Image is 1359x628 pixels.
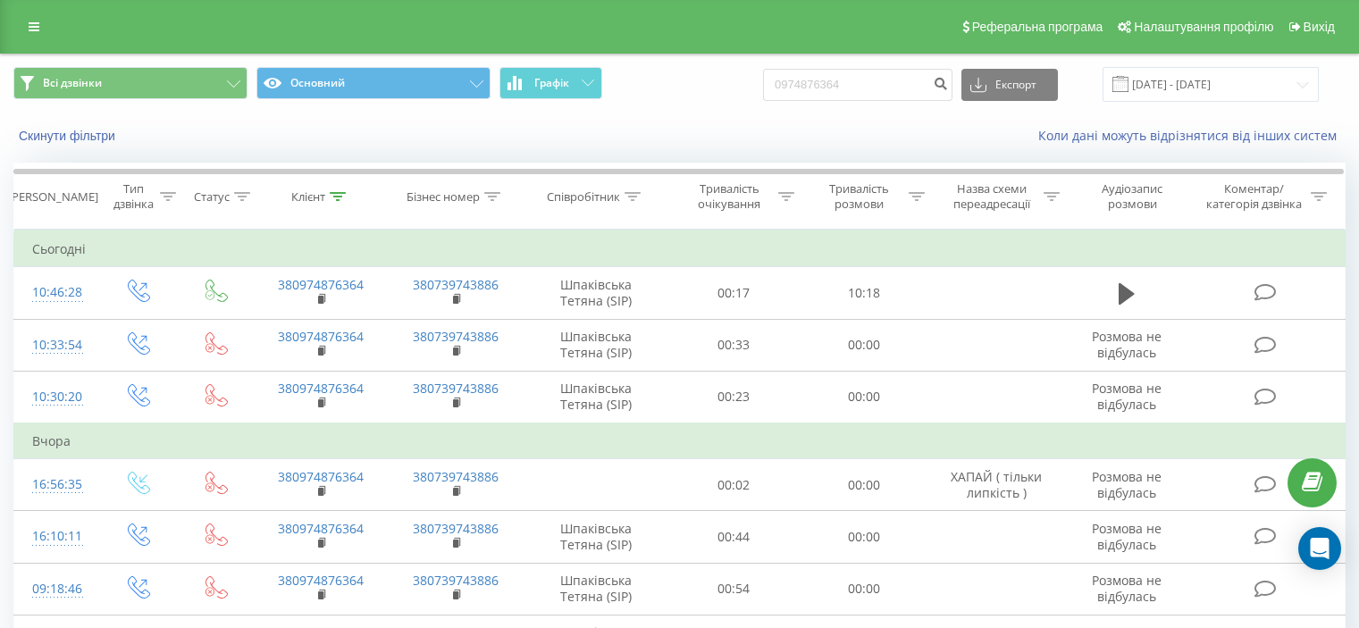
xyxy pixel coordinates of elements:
[945,181,1039,212] div: Назва схеми переадресації
[524,511,669,563] td: Шпаківська Тетяна (SIP)
[13,67,247,99] button: Всі дзвінки
[413,328,499,345] a: 380739743886
[534,77,569,89] span: Графік
[413,520,499,537] a: 380739743886
[669,371,799,423] td: 00:23
[669,511,799,563] td: 00:44
[1202,181,1306,212] div: Коментар/категорія дзвінка
[256,67,491,99] button: Основний
[799,371,928,423] td: 00:00
[799,319,928,371] td: 00:00
[14,423,1346,459] td: Вчора
[1298,527,1341,570] div: Open Intercom Messenger
[685,181,775,212] div: Тривалість очікування
[113,181,155,212] div: Тип дзвінка
[669,267,799,319] td: 00:17
[413,572,499,589] a: 380739743886
[524,371,669,423] td: Шпаківська Тетяна (SIP)
[1304,20,1335,34] span: Вихід
[669,459,799,511] td: 00:02
[524,563,669,615] td: Шпаківська Тетяна (SIP)
[799,459,928,511] td: 00:00
[407,189,480,205] div: Бізнес номер
[32,328,80,363] div: 10:33:54
[278,380,364,397] a: 380974876364
[291,189,325,205] div: Клієнт
[972,20,1103,34] span: Реферальна програма
[413,276,499,293] a: 380739743886
[499,67,602,99] button: Графік
[32,572,80,607] div: 09:18:46
[799,563,928,615] td: 00:00
[669,563,799,615] td: 00:54
[278,328,364,345] a: 380974876364
[194,189,230,205] div: Статус
[32,467,80,502] div: 16:56:35
[1092,572,1162,605] span: Розмова не відбулась
[1134,20,1273,34] span: Налаштування профілю
[1080,181,1185,212] div: Аудіозапис розмови
[799,511,928,563] td: 00:00
[278,276,364,293] a: 380974876364
[413,468,499,485] a: 380739743886
[815,181,904,212] div: Тривалість розмови
[1038,127,1346,144] a: Коли дані можуть відрізнятися вiд інших систем
[547,189,620,205] div: Співробітник
[928,459,1063,511] td: ХАПАЙ ( тільки липкість )
[1092,468,1162,501] span: Розмова не відбулась
[413,380,499,397] a: 380739743886
[1092,520,1162,553] span: Розмова не відбулась
[524,319,669,371] td: Шпаківська Тетяна (SIP)
[32,275,80,310] div: 10:46:28
[32,380,80,414] div: 10:30:20
[278,520,364,537] a: 380974876364
[14,231,1346,267] td: Сьогодні
[961,69,1058,101] button: Експорт
[524,267,669,319] td: Шпаківська Тетяна (SIP)
[32,519,80,554] div: 16:10:11
[799,267,928,319] td: 10:18
[278,468,364,485] a: 380974876364
[278,572,364,589] a: 380974876364
[669,319,799,371] td: 00:33
[1092,380,1162,413] span: Розмова не відбулась
[8,189,98,205] div: [PERSON_NAME]
[1092,328,1162,361] span: Розмова не відбулась
[43,76,102,90] span: Всі дзвінки
[13,128,124,144] button: Скинути фільтри
[763,69,952,101] input: Пошук за номером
